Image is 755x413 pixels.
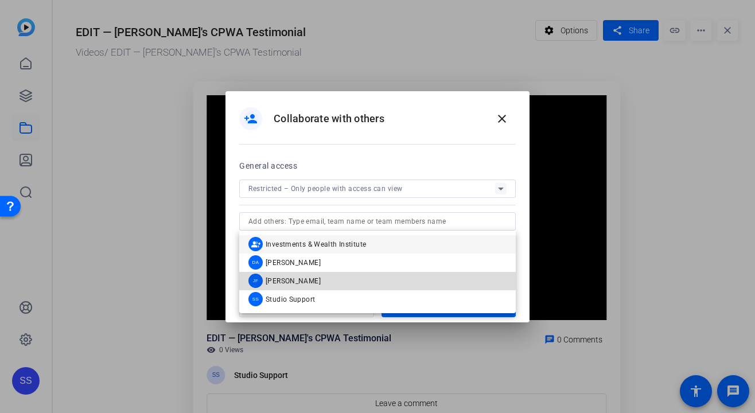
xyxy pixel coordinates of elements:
mat-icon: person_add [244,112,258,126]
div: JF [248,274,263,288]
input: Add others: Type email, team name or team members name [248,215,507,228]
span: Restricted – Only people with access can view [248,185,403,193]
mat-icon: group_add [249,237,263,251]
h2: General access [239,159,297,173]
span: [PERSON_NAME] [266,258,321,267]
span: [PERSON_NAME] [266,276,321,286]
button: Done [382,297,516,317]
h1: Collaborate with others [274,112,384,126]
div: SS [248,292,263,306]
mat-icon: close [495,112,509,126]
div: DA [248,255,263,270]
span: Investments & Wealth Institute [266,240,366,249]
span: Studio Support [266,295,315,304]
